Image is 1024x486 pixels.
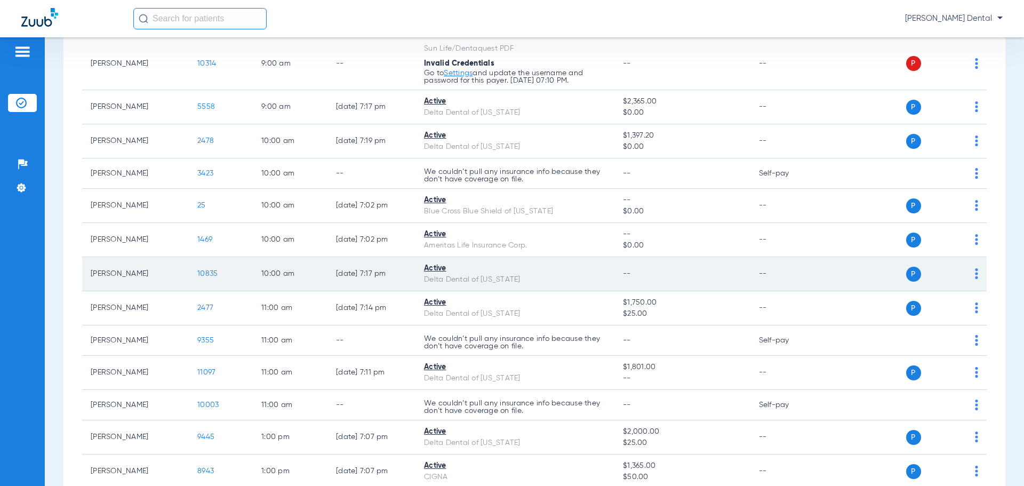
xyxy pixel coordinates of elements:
span: P [906,267,921,282]
img: hamburger-icon [14,45,31,58]
td: [DATE] 7:07 PM [327,420,415,455]
img: x.svg [951,302,962,313]
td: [DATE] 7:11 PM [327,356,415,390]
td: 10:00 AM [253,124,327,158]
span: 10835 [197,270,218,277]
td: Self-pay [750,390,822,420]
td: -- [750,90,822,124]
img: x.svg [951,234,962,245]
div: Delta Dental of [US_STATE] [424,373,606,384]
div: Delta Dental of [US_STATE] [424,141,606,153]
img: group-dot-blue.svg [975,400,978,410]
span: -- [623,170,631,177]
img: Zuub Logo [21,8,58,27]
span: 2478 [197,137,214,145]
img: x.svg [951,367,962,378]
td: -- [750,291,822,325]
td: 9:00 AM [253,37,327,90]
div: Active [424,460,606,472]
span: -- [623,229,741,240]
span: $50.00 [623,472,741,483]
td: -- [327,37,415,90]
div: Delta Dental of [US_STATE] [424,274,606,285]
span: 9445 [197,433,214,441]
td: 11:00 AM [253,325,327,356]
span: 5558 [197,103,215,110]
td: -- [750,124,822,158]
img: group-dot-blue.svg [975,168,978,179]
td: 10:00 AM [253,158,327,189]
span: $0.00 [623,240,741,251]
span: 3423 [197,170,213,177]
img: group-dot-blue.svg [975,335,978,346]
img: group-dot-blue.svg [975,234,978,245]
span: 8943 [197,467,214,475]
p: We couldn’t pull any insurance info because they don’t have coverage on file. [424,400,606,415]
img: x.svg [951,168,962,179]
img: group-dot-blue.svg [975,101,978,112]
td: [PERSON_NAME] [82,189,189,223]
div: Blue Cross Blue Shield of [US_STATE] [424,206,606,217]
img: x.svg [951,466,962,476]
span: $0.00 [623,141,741,153]
span: [PERSON_NAME] Dental [905,13,1003,24]
span: $0.00 [623,107,741,118]
td: [PERSON_NAME] [82,124,189,158]
div: Delta Dental of [US_STATE] [424,308,606,320]
span: 11097 [197,369,215,376]
td: [PERSON_NAME] [82,223,189,257]
td: 10:00 AM [253,257,327,291]
span: $25.00 [623,308,741,320]
td: -- [327,158,415,189]
a: Settings [444,69,473,77]
span: P [906,233,921,248]
td: -- [327,390,415,420]
td: [DATE] 7:02 PM [327,223,415,257]
td: -- [750,223,822,257]
span: 25 [197,202,206,209]
div: Active [424,297,606,308]
img: x.svg [951,136,962,146]
td: -- [750,37,822,90]
span: Invalid Credentials [424,60,494,67]
div: Delta Dental of [US_STATE] [424,437,606,449]
div: Active [424,426,606,437]
td: [PERSON_NAME] [82,390,189,420]
img: Search Icon [139,14,148,23]
td: [DATE] 7:17 PM [327,90,415,124]
td: Self-pay [750,158,822,189]
input: Search for patients [133,8,267,29]
div: Active [424,96,606,107]
td: [PERSON_NAME] [82,356,189,390]
span: 1469 [197,236,212,243]
p: Go to and update the username and password for this payer. [DATE] 07:10 PM. [424,69,606,84]
div: Active [424,229,606,240]
td: 1:00 PM [253,420,327,455]
span: $25.00 [623,437,741,449]
span: -- [623,195,741,206]
td: [DATE] 7:19 PM [327,124,415,158]
img: x.svg [951,58,962,69]
td: 9:00 AM [253,90,327,124]
div: CIGNA [424,472,606,483]
span: $1,397.20 [623,130,741,141]
td: 10:00 AM [253,189,327,223]
img: x.svg [951,101,962,112]
span: 9355 [197,337,214,344]
span: -- [623,270,631,277]
img: group-dot-blue.svg [975,432,978,442]
span: $0.00 [623,206,741,217]
span: P [906,100,921,115]
td: -- [750,257,822,291]
span: -- [623,373,741,384]
td: -- [327,325,415,356]
span: -- [623,401,631,409]
iframe: Chat Widget [971,435,1024,486]
td: [PERSON_NAME] [82,257,189,291]
img: x.svg [951,400,962,410]
td: -- [750,420,822,455]
span: P [906,134,921,149]
div: Active [424,130,606,141]
img: x.svg [951,200,962,211]
div: Active [424,263,606,274]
